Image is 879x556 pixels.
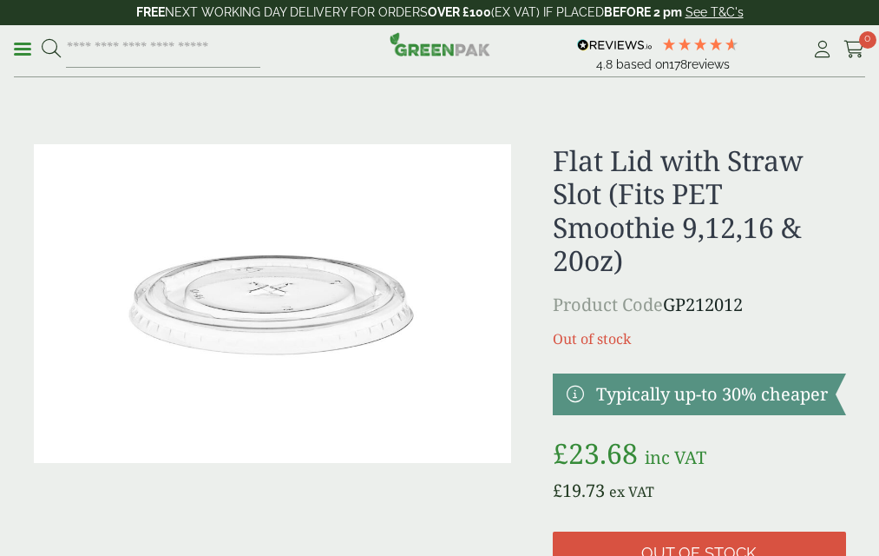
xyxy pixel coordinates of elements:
span: 0 [859,31,876,49]
span: reviews [687,57,730,71]
strong: BEFORE 2 pm [604,5,682,19]
span: 178 [669,57,687,71]
span: 4.8 [596,57,616,71]
h1: Flat Lid with Straw Slot (Fits PET Smoothie 9,12,16 & 20oz) [553,144,845,278]
span: Based on [616,57,669,71]
i: My Account [811,41,833,58]
bdi: 23.68 [553,434,638,472]
span: £ [553,479,562,502]
p: Out of stock [553,328,845,349]
a: 0 [843,36,865,63]
bdi: 19.73 [553,479,605,502]
p: GP212012 [553,292,845,318]
strong: FREE [136,5,165,19]
span: ex VAT [609,482,654,501]
div: 4.78 Stars [661,36,739,52]
img: Flat Lid With Straw Slot (Fits PET 9,12,16 & 20oz) Single Sleeve 0 [34,144,512,463]
a: See T&C's [685,5,744,19]
img: REVIEWS.io [577,39,653,51]
span: £ [553,434,568,472]
strong: OVER £100 [428,5,491,19]
span: inc VAT [645,446,706,469]
span: Product Code [553,293,663,316]
i: Cart [843,41,865,58]
img: GreenPak Supplies [390,32,490,56]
